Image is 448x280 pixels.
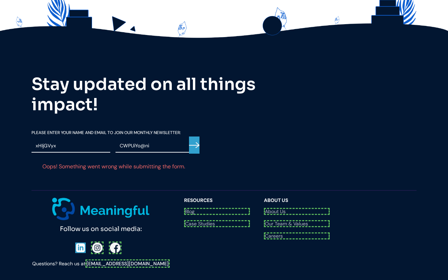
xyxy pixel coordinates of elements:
[31,159,199,174] div: Email Form failure
[184,208,250,215] a: Blog
[264,198,330,203] div: About Us
[115,139,194,153] input: Email
[31,162,196,171] div: Oops! Something went wrong while submitting the form.
[184,220,250,227] a: Case Studies
[31,131,199,135] label: Please Enter your Name and email To Join our Monthly Newsletter:
[184,198,250,203] div: resources
[189,136,199,154] input: Submit
[31,131,199,155] form: Email Form
[264,220,330,227] a: Our Team & Values
[31,220,170,234] div: Follow us on social media:
[264,232,330,239] a: Careers
[85,259,170,268] a: [EMAIL_ADDRESS][DOMAIN_NAME]
[31,260,170,268] div: Questions? Reach us at
[31,74,276,114] h2: Stay updated on all things impact!
[31,139,110,153] input: Name
[264,208,330,215] a: About Us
